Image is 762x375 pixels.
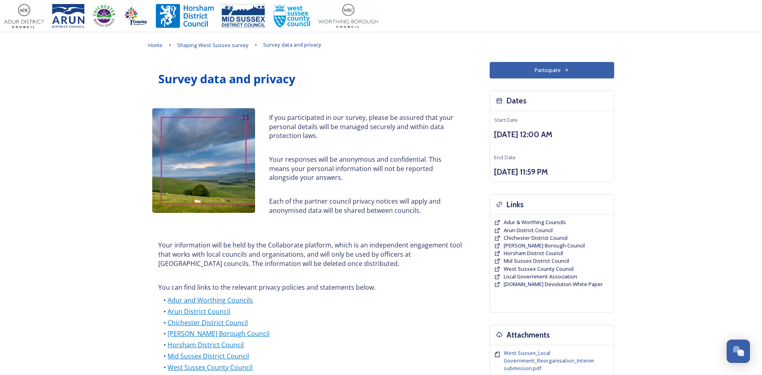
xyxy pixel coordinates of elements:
h3: Links [507,199,524,210]
img: WSCCPos-Spot-25mm.jpg [273,4,311,28]
span: Home [148,41,163,49]
p: Your responses will be anonymous and confidential. This means your personal information will not ... [269,155,463,182]
a: Shaping West Sussex survey [177,40,249,50]
a: Adur & Worthing Councils [504,218,566,226]
span: Survey data and privacy [263,41,321,48]
img: Crawley%20BC%20logo.jpg [124,4,148,28]
a: Arun District Council [504,227,553,234]
span: [DOMAIN_NAME] Devolution White Paper [504,280,603,288]
span: Horsham District Council [504,249,563,257]
h3: Dates [507,95,527,107]
img: Arun%20District%20Council%20logo%20blue%20CMYK.jpg [52,4,84,28]
a: [DOMAIN_NAME] Devolution White Paper [504,280,603,288]
span: Chichester District Council [504,234,568,241]
a: Local Government Association [504,273,577,280]
a: Mid Sussex District Council [168,352,249,361]
img: Worthing_Adur%20%281%29.jpg [319,4,378,28]
a: Home [148,40,163,50]
a: [PERSON_NAME] Borough Council [168,329,270,338]
a: West Sussex County Council [168,363,253,372]
p: Your information will be held by the Collaborate platform, which is an independent engagement too... [158,241,464,268]
img: Adur%20logo%20%281%29.jpeg [4,4,44,28]
span: West Sussex_Local Government_Reorganisation_Interim submission.pdf [504,349,594,372]
a: Horsham District Council [168,340,244,349]
span: Start Date [494,116,518,124]
a: [PERSON_NAME] Borough Council [504,242,585,249]
a: Arun District Council [168,307,230,316]
p: If you participated in our survey, please be assured that your personal details will be managed s... [269,113,463,140]
p: You can find links to the relevant privacy policies and statements below. [158,283,464,292]
img: 150ppimsdc%20logo%20blue.png [222,4,265,28]
p: Each of the partner council privacy notices will apply and anonymised data will be shared between... [269,197,463,215]
a: Chichester District Council [168,318,248,327]
h3: [DATE] 11:59 PM [494,166,610,178]
a: Chichester District Council [504,234,568,242]
span: Adur & Worthing Councils [504,218,566,226]
img: Horsham%20DC%20Logo.jpg [156,4,214,28]
strong: Survey data and privacy [158,71,295,87]
button: Participate [490,62,614,78]
button: Open Chat [727,340,750,363]
img: CDC%20Logo%20-%20you%20may%20have%20a%20better%20version.jpg [92,4,116,28]
span: End Date [494,154,516,161]
h3: Attachments [507,329,550,341]
h3: [DATE] 12:00 AM [494,129,610,140]
a: West Sussex County Council [504,265,574,273]
span: Shaping West Sussex survey [177,41,249,49]
a: Horsham District Council [504,249,563,257]
a: Adur and Worthing Councils [168,296,253,305]
a: Mid Sussex District Council [504,257,569,265]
